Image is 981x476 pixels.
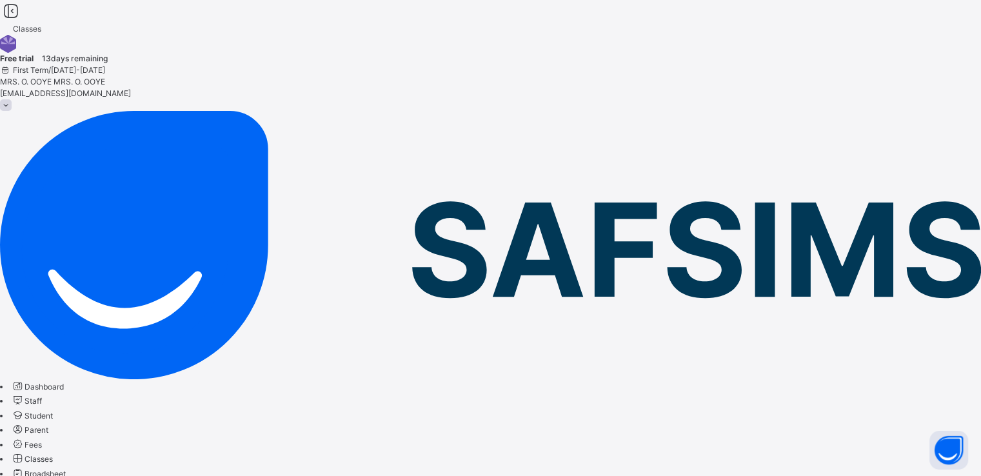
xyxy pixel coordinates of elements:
a: Dashboard [11,382,64,392]
a: Classes [11,454,53,464]
span: Student [25,411,53,421]
span: 13 days remaining [42,54,108,63]
span: Dashboard [25,382,64,392]
a: Student [11,411,53,421]
span: Classes [25,454,53,464]
a: Parent [11,425,48,435]
a: Fees [11,440,42,450]
span: Staff [25,396,42,406]
button: Open asap [929,431,968,470]
a: Staff [11,396,42,406]
span: Parent [25,425,48,435]
span: Classes [13,24,41,34]
span: Fees [25,440,42,450]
